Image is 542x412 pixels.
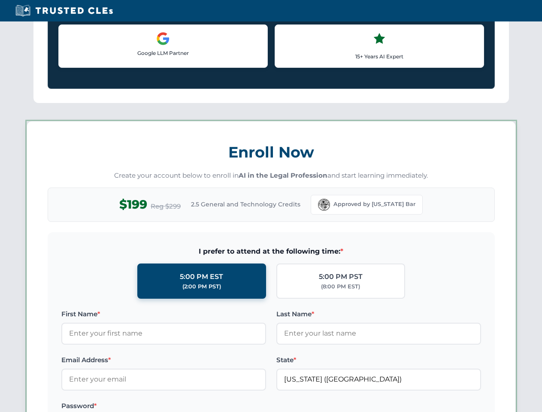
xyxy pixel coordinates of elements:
span: 2.5 General and Technology Credits [191,200,300,209]
input: Enter your email [61,369,266,390]
span: $199 [119,195,147,214]
img: Florida Bar [318,199,330,211]
div: (2:00 PM PST) [182,282,221,291]
img: Google [156,32,170,45]
h3: Enroll Now [48,139,495,166]
label: State [276,355,481,365]
div: 5:00 PM PST [319,271,363,282]
div: 5:00 PM EST [180,271,223,282]
input: Enter your first name [61,323,266,344]
label: Last Name [276,309,481,319]
input: Florida (FL) [276,369,481,390]
label: Email Address [61,355,266,365]
img: Trusted CLEs [13,4,115,17]
span: Approved by [US_STATE] Bar [333,200,415,209]
strong: AI in the Legal Profession [239,171,327,179]
span: I prefer to attend at the following time: [61,246,481,257]
p: Create your account below to enroll in and start learning immediately. [48,171,495,181]
label: Password [61,401,266,411]
div: (8:00 PM EST) [321,282,360,291]
p: 15+ Years AI Expert [282,52,477,61]
p: Google LLM Partner [66,49,260,57]
span: Reg $299 [151,201,181,212]
input: Enter your last name [276,323,481,344]
label: First Name [61,309,266,319]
